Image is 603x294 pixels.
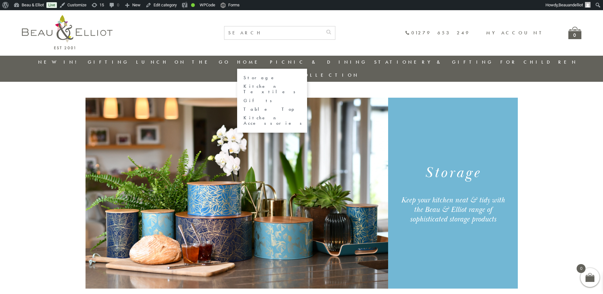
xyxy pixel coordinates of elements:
[374,59,493,65] a: Stationery & Gifting
[568,27,581,39] a: 0
[191,3,195,7] div: Good
[237,59,263,65] a: Home
[243,115,301,126] a: Kitchen Accessories
[86,98,388,289] img: Botanicals Designer Kitchen Containers Beau and Elliot
[577,264,586,273] span: 0
[224,26,322,39] input: SEARCH
[22,15,113,49] img: logo
[257,72,359,78] a: Shop by collection
[558,3,583,7] span: Beauandelliot
[38,59,81,65] a: New in!
[486,30,546,36] a: My account
[243,107,301,112] a: Table Top
[243,84,301,95] a: Kitchen Textiles
[405,30,470,36] a: 01279 653 249
[88,59,129,65] a: Gifting
[270,59,367,65] a: Picnic & Dining
[396,163,510,183] h1: Storage
[243,98,301,103] a: Gifts
[500,59,578,65] a: For Children
[243,75,301,80] a: Storage
[46,2,57,8] a: Live
[136,59,230,65] a: Lunch On The Go
[396,195,510,224] div: Keep your kitchen neat & tidy with the Beau & Elliot range of sophisticated storage products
